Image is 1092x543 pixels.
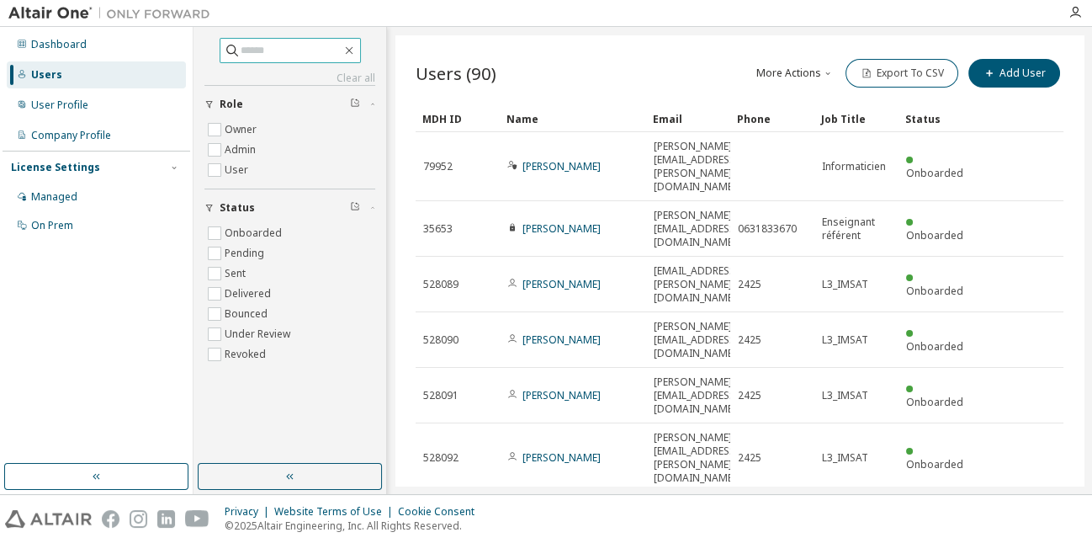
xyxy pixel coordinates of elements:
span: [PERSON_NAME][EMAIL_ADDRESS][DOMAIN_NAME] [654,375,739,416]
a: [PERSON_NAME] [522,277,601,291]
span: 2425 [738,333,761,347]
div: Dashboard [31,38,87,51]
span: 2425 [738,451,761,465]
span: L3_IMSAT [822,278,868,291]
span: L3_IMSAT [822,451,868,465]
span: L3_IMSAT [822,389,868,402]
label: Sent [225,264,249,284]
span: Onboarded [906,166,963,180]
div: Company Profile [31,129,111,142]
span: [PERSON_NAME][EMAIL_ADDRESS][PERSON_NAME][DOMAIN_NAME] [654,140,739,194]
img: linkedin.svg [157,510,175,528]
label: Under Review [225,324,294,344]
img: Altair One [8,5,219,22]
div: License Settings [11,161,100,174]
span: L3_IMSAT [822,333,868,347]
span: 528091 [423,389,459,402]
div: User Profile [31,98,88,112]
span: 0631833670 [738,222,797,236]
a: [PERSON_NAME] [522,159,601,173]
button: Add User [968,59,1060,88]
div: Privacy [225,505,274,519]
div: On Prem [31,219,73,232]
img: altair_logo.svg [5,510,92,528]
span: Onboarded [906,339,963,354]
button: More Actions [755,59,835,88]
span: 2425 [738,278,761,291]
span: Onboarded [906,284,963,298]
a: [PERSON_NAME] [522,221,601,236]
button: Export To CSV [846,59,958,88]
img: instagram.svg [130,510,147,528]
span: Onboarded [906,457,963,471]
img: facebook.svg [102,510,119,528]
span: 79952 [423,160,453,173]
span: 528089 [423,278,459,291]
span: [PERSON_NAME][EMAIL_ADDRESS][DOMAIN_NAME] [654,209,739,249]
img: youtube.svg [185,510,209,528]
span: Users (90) [416,61,496,85]
button: Role [204,86,375,123]
span: 528090 [423,333,459,347]
span: Clear filter [350,98,360,111]
label: Owner [225,120,260,140]
label: Bounced [225,304,271,324]
span: Role [220,98,243,111]
div: Status [905,105,976,132]
button: Status [204,189,375,226]
div: Website Terms of Use [274,505,398,519]
span: 35653 [423,222,453,236]
span: Onboarded [906,395,963,409]
span: Clear filter [350,201,360,215]
div: Email [653,105,724,132]
a: [PERSON_NAME] [522,333,601,347]
label: Onboarded [225,223,285,243]
span: 528092 [423,451,459,465]
p: © 2025 Altair Engineering, Inc. All Rights Reserved. [225,519,485,533]
div: Cookie Consent [398,505,485,519]
span: [EMAIL_ADDRESS][PERSON_NAME][DOMAIN_NAME] [654,264,739,305]
label: Admin [225,140,259,160]
label: User [225,160,252,180]
label: Delivered [225,284,274,304]
div: Managed [31,190,77,204]
label: Revoked [225,344,269,365]
span: [PERSON_NAME][EMAIL_ADDRESS][PERSON_NAME][DOMAIN_NAME] [654,431,739,485]
label: Pending [225,243,268,264]
span: Onboarded [906,228,963,242]
span: 2425 [738,389,761,402]
span: Status [220,201,255,215]
div: MDH ID [422,105,493,132]
span: Enseignant référent [822,216,891,242]
a: Clear all [204,72,375,85]
span: [PERSON_NAME][EMAIL_ADDRESS][DOMAIN_NAME] [654,320,739,360]
div: Users [31,68,62,82]
a: [PERSON_NAME] [522,450,601,465]
div: Phone [737,105,808,132]
div: Name [506,105,639,132]
span: Informaticien [822,160,886,173]
div: Job Title [821,105,892,132]
a: [PERSON_NAME] [522,388,601,402]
